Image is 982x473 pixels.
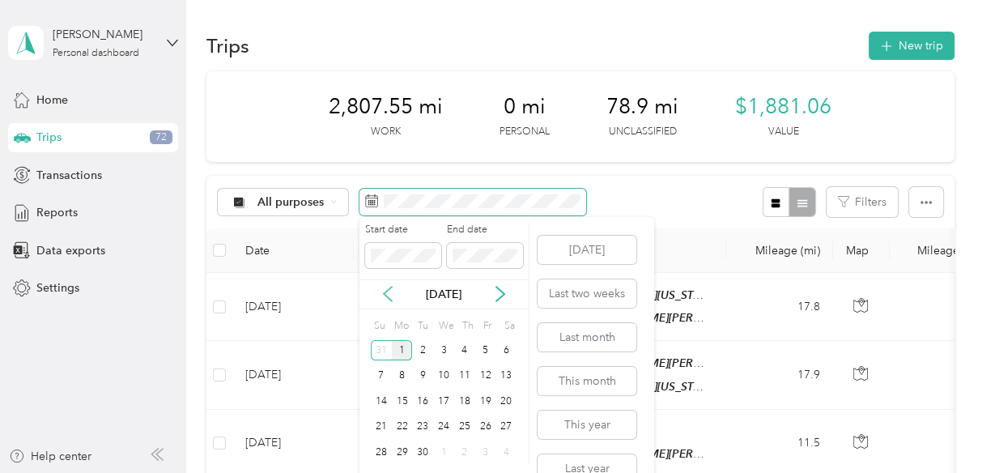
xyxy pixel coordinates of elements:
button: New trip [869,32,954,60]
th: Map [833,228,890,273]
p: Personal [500,125,550,139]
div: 3 [433,340,454,360]
div: 9 [412,366,433,386]
div: 17 [433,391,454,411]
p: [DATE] [410,286,478,303]
span: 2,807.55 mi [329,94,443,120]
div: 12 [475,366,496,386]
div: 16 [412,391,433,411]
button: Last two weeks [538,279,636,308]
td: 17.9 [726,341,833,409]
th: Mileage (mi) [726,228,833,273]
th: Locations [354,228,726,273]
div: 4 [495,442,517,462]
button: Filters [827,187,898,217]
div: 25 [454,417,475,437]
div: 26 [475,417,496,437]
div: 13 [495,366,517,386]
button: [DATE] [538,236,636,264]
div: 3 [475,442,496,462]
div: 1 [433,442,454,462]
div: Mo [392,315,410,338]
div: Fr [480,315,495,338]
span: Home [36,92,68,109]
th: Date [232,228,354,273]
td: [DATE] [232,273,354,341]
div: 27 [495,417,517,437]
div: 30 [412,442,433,462]
div: 2 [412,340,433,360]
div: 4 [454,340,475,360]
div: 6 [495,340,517,360]
label: Start date [365,223,441,237]
div: 28 [371,442,392,462]
div: 19 [475,391,496,411]
div: 15 [392,391,413,411]
span: All purposes [257,197,325,208]
div: 24 [433,417,454,437]
span: 72 [150,130,172,145]
div: 7 [371,366,392,386]
button: Help center [9,448,91,465]
button: Last month [538,323,636,352]
div: Su [371,315,386,338]
span: Data exports [36,242,105,259]
label: End date [447,223,523,237]
div: Th [460,315,475,338]
p: Unclassified [609,125,677,139]
h1: Trips [206,37,249,54]
div: 1 [392,340,413,360]
div: 31 [371,340,392,360]
p: Work [371,125,401,139]
div: 29 [392,442,413,462]
td: [DATE] [232,341,354,409]
div: Sa [501,315,517,338]
div: 22 [392,417,413,437]
td: 17.8 [726,273,833,341]
span: Transactions [36,167,102,184]
span: Trips [36,129,62,146]
div: 2 [454,442,475,462]
div: 10 [433,366,454,386]
div: 8 [392,366,413,386]
div: 20 [495,391,517,411]
span: Reports [36,204,78,221]
div: 23 [412,417,433,437]
span: 0 mi [504,94,546,120]
div: Tu [414,315,430,338]
iframe: Everlance-gr Chat Button Frame [891,382,982,473]
p: Value [768,125,799,139]
div: We [436,315,454,338]
div: 5 [475,340,496,360]
span: $1,881.06 [735,94,831,120]
div: 14 [371,391,392,411]
span: Settings [36,279,79,296]
div: [PERSON_NAME] [53,26,154,43]
span: 78.9 mi [606,94,678,120]
button: This month [538,367,636,395]
div: 21 [371,417,392,437]
div: 18 [454,391,475,411]
button: This year [538,411,636,439]
div: Personal dashboard [53,49,139,58]
div: 11 [454,366,475,386]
